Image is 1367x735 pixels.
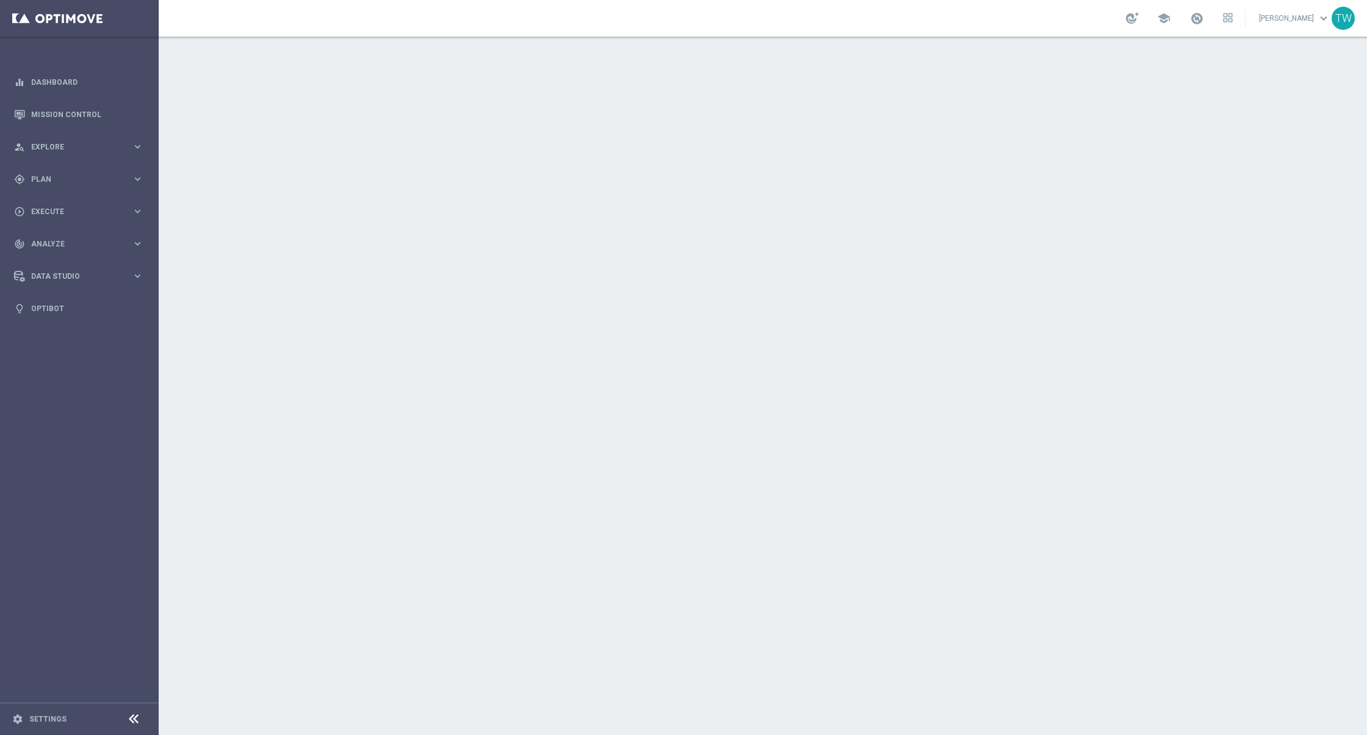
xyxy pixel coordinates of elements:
[13,304,144,314] button: lightbulb Optibot
[12,714,23,725] i: settings
[14,98,143,131] div: Mission Control
[132,238,143,249] i: keyboard_arrow_right
[13,110,144,120] button: Mission Control
[132,270,143,282] i: keyboard_arrow_right
[29,715,67,723] a: Settings
[132,206,143,217] i: keyboard_arrow_right
[14,174,25,185] i: gps_fixed
[132,173,143,185] i: keyboard_arrow_right
[14,206,132,217] div: Execute
[14,303,25,314] i: lightbulb
[14,271,132,282] div: Data Studio
[1157,12,1170,25] span: school
[14,142,132,152] div: Explore
[132,141,143,152] i: keyboard_arrow_right
[31,143,132,151] span: Explore
[14,174,132,185] div: Plan
[13,142,144,152] button: person_search Explore keyboard_arrow_right
[31,176,132,183] span: Plan
[14,238,25,249] i: track_changes
[31,98,143,131] a: Mission Control
[14,206,25,217] i: play_circle_outline
[13,77,144,87] button: equalizer Dashboard
[14,142,25,152] i: person_search
[31,66,143,98] a: Dashboard
[13,271,144,281] button: Data Studio keyboard_arrow_right
[14,77,25,88] i: equalizer
[31,273,132,280] span: Data Studio
[14,66,143,98] div: Dashboard
[1332,7,1355,30] div: TW
[13,239,144,249] button: track_changes Analyze keyboard_arrow_right
[1317,12,1330,25] span: keyboard_arrow_down
[14,238,132,249] div: Analyze
[13,174,144,184] button: gps_fixed Plan keyboard_arrow_right
[31,292,143,324] a: Optibot
[14,292,143,324] div: Optibot
[31,240,132,248] span: Analyze
[1258,9,1332,27] a: [PERSON_NAME]keyboard_arrow_down
[13,207,144,217] button: play_circle_outline Execute keyboard_arrow_right
[31,208,132,215] span: Execute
